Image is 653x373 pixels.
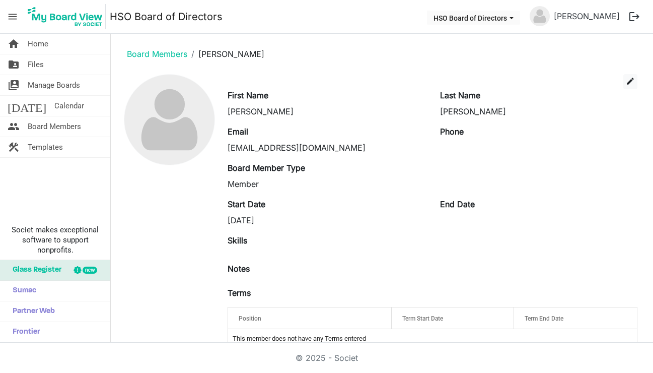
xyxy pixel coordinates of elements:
[440,198,475,210] label: End Date
[28,54,44,75] span: Files
[25,4,110,29] a: My Board View Logo
[623,74,637,89] button: edit
[110,7,223,27] a: HSO Board of Directors
[239,315,261,322] span: Position
[3,7,22,26] span: menu
[8,54,20,75] span: folder_shared
[5,225,106,255] span: Societ makes exceptional software to support nonprofits.
[440,126,464,138] label: Phone
[427,11,520,25] button: HSO Board of Directors dropdownbutton
[440,105,637,117] div: [PERSON_NAME]
[228,329,637,348] td: This member does not have any Terms entered
[228,162,305,174] label: Board Member Type
[228,263,250,275] label: Notes
[8,281,36,301] span: Sumac
[296,353,358,363] a: © 2025 - Societ
[626,77,635,86] span: edit
[8,260,61,280] span: Glass Register
[228,142,425,154] div: [EMAIL_ADDRESS][DOMAIN_NAME]
[83,267,97,274] div: new
[624,6,645,27] button: logout
[440,89,480,101] label: Last Name
[187,48,264,60] li: [PERSON_NAME]
[228,89,268,101] label: First Name
[8,116,20,137] span: people
[28,75,80,95] span: Manage Boards
[228,198,265,210] label: Start Date
[8,322,40,342] span: Frontier
[8,75,20,95] span: switch_account
[54,96,84,116] span: Calendar
[228,234,247,246] label: Skills
[8,34,20,54] span: home
[8,96,46,116] span: [DATE]
[228,178,425,190] div: Member
[228,105,425,117] div: [PERSON_NAME]
[28,34,48,54] span: Home
[124,75,214,165] img: no-profile-picture.svg
[8,137,20,157] span: construction
[525,315,563,322] span: Term End Date
[530,6,550,26] img: no-profile-picture.svg
[228,126,248,138] label: Email
[28,116,81,137] span: Board Members
[28,137,63,157] span: Templates
[25,4,106,29] img: My Board View Logo
[550,6,624,26] a: [PERSON_NAME]
[8,301,55,322] span: Partner Web
[228,214,425,226] div: [DATE]
[228,287,251,299] label: Terms
[402,315,443,322] span: Term Start Date
[127,49,187,59] a: Board Members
